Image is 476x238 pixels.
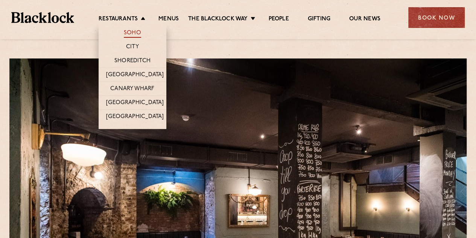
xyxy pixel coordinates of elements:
[11,12,74,23] img: BL_Textured_Logo-footer-cropped.svg
[99,15,138,24] a: Restaurants
[408,7,465,28] div: Book Now
[124,29,141,38] a: Soho
[110,85,154,94] a: Canary Wharf
[106,113,164,121] a: [GEOGRAPHIC_DATA]
[114,57,151,66] a: Shoreditch
[268,15,289,24] a: People
[126,43,139,52] a: City
[188,15,248,24] a: The Blacklock Way
[349,15,380,24] a: Our News
[158,15,179,24] a: Menus
[106,71,164,80] a: [GEOGRAPHIC_DATA]
[308,15,330,24] a: Gifting
[106,99,164,107] a: [GEOGRAPHIC_DATA]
